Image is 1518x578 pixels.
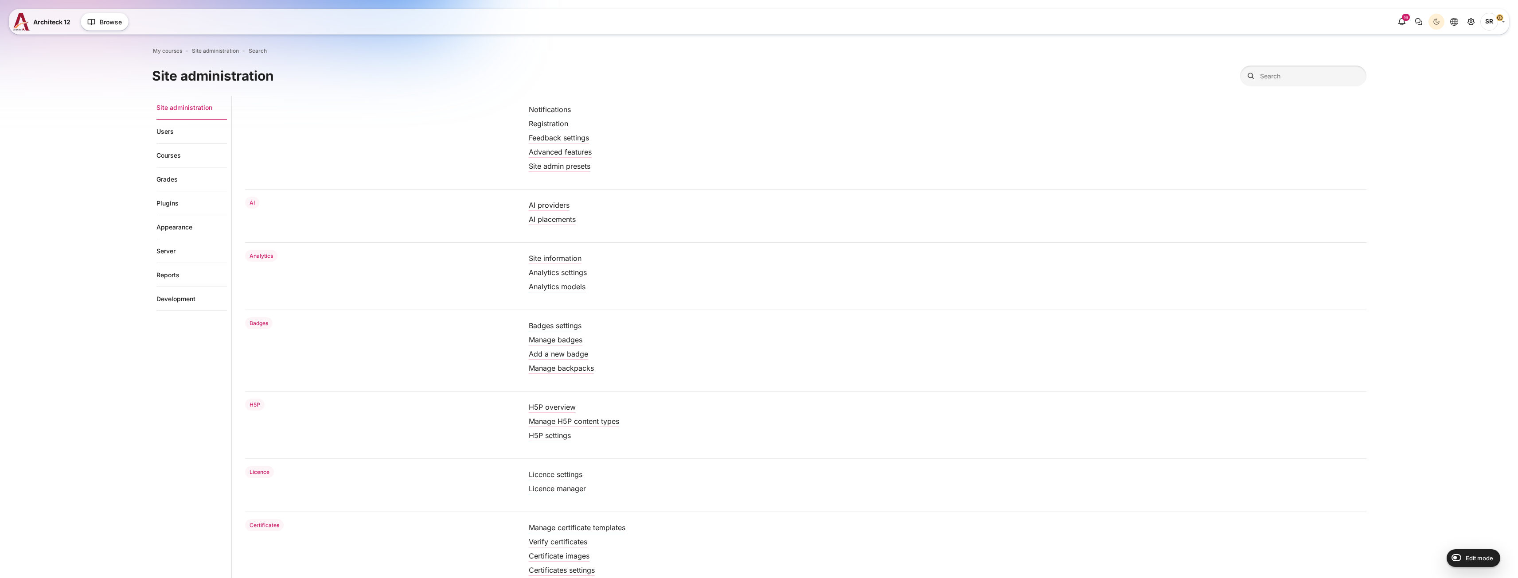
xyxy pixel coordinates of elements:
[529,105,571,114] a: Notifications
[245,519,284,531] a: Certificates
[156,215,227,239] a: Appearance
[156,191,227,215] a: Plugins
[245,197,260,209] a: AI
[81,13,129,31] button: Browse
[245,399,265,411] a: H5P
[156,239,227,263] a: Server
[529,484,586,493] a: Licence manager
[529,254,581,263] a: Site information
[1428,14,1444,30] button: Light Mode Dark Mode
[529,215,576,224] a: AI placements
[529,417,619,426] a: Manage H5P content types
[529,364,594,372] a: Manage backpacks
[529,470,582,479] a: Licence settings
[245,250,278,262] a: Analytics
[529,537,587,546] a: Verify certificates
[1394,14,1410,30] div: Show notification window with 16 new notifications
[529,268,587,277] a: Analytics settings
[1480,13,1505,31] a: User menu
[156,263,227,287] a: Reports
[529,321,581,330] a: Badges settings
[529,523,625,532] a: Manage certificate templates
[529,335,582,344] a: Manage badges
[152,45,1366,57] nav: Navigation bar
[529,403,576,411] a: H5P overview
[249,47,267,55] a: Search
[529,349,588,358] a: Add a new badge
[1430,15,1443,28] div: Dark Mode
[100,17,122,27] span: Browse
[529,566,595,574] a: Certificates settings
[245,466,274,478] a: Licence
[153,47,182,55] a: My courses
[152,67,274,85] h1: Site administration
[1466,555,1493,562] span: Edit mode
[156,144,227,167] a: Courses
[245,317,273,329] a: Badges
[529,431,571,440] a: H5P settings
[1480,13,1498,31] span: Songklod Riraroengjaratsaeng
[192,47,239,55] a: Site administration
[529,147,592,156] a: Advanced features
[529,551,589,560] a: Certificate images
[529,282,585,291] a: Analytics models
[529,162,590,171] a: Site admin presets
[13,13,30,31] img: A12
[1240,66,1366,86] input: Search
[1463,14,1479,30] a: Site administration
[156,167,227,191] a: Grades
[156,120,227,144] a: Users
[529,201,570,209] a: AI providers
[529,119,568,128] a: Registration
[33,17,70,27] span: Architeck 12
[1402,14,1410,21] div: 16
[13,13,74,31] a: A12 A12 Architeck 12
[1446,14,1462,30] button: Languages
[1411,14,1427,30] button: There are 0 unread conversations
[156,96,227,120] a: Site administration
[529,133,589,142] a: Feedback settings
[156,287,227,311] a: Development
